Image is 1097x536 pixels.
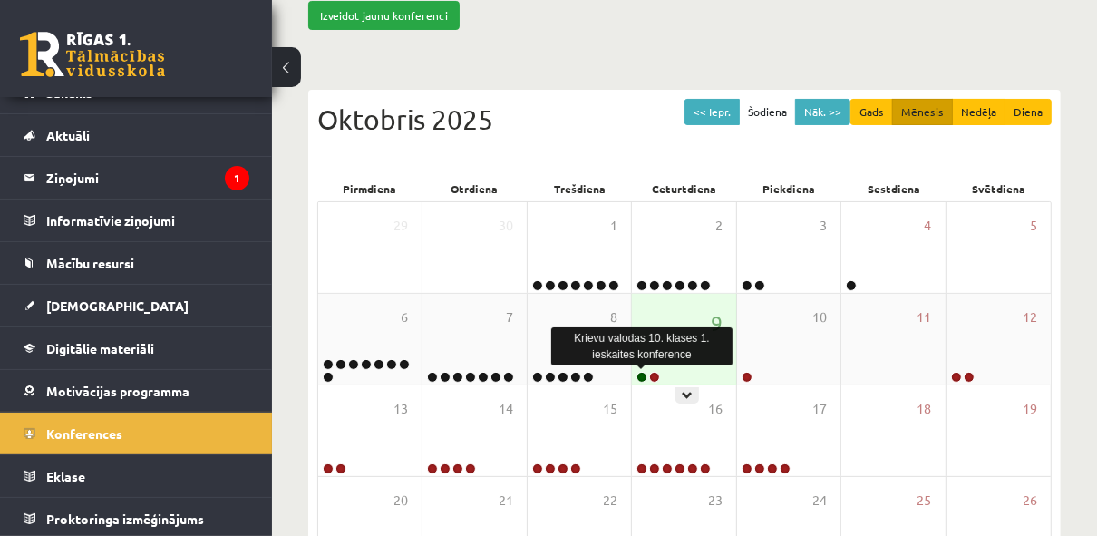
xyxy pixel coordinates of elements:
div: Pirmdiena [317,176,422,201]
span: Aktuāli [46,127,90,143]
div: Otrdiena [422,176,528,201]
div: Piekdiena [737,176,842,201]
span: 19 [1023,399,1037,419]
a: Aktuāli [24,114,249,156]
span: Mācību resursi [46,255,134,271]
a: Izveidot jaunu konferenci [308,1,460,30]
span: 21 [499,491,513,511]
span: 14 [499,399,513,419]
a: Eklase [24,455,249,497]
button: << Iepr. [684,99,740,125]
a: Konferences [24,413,249,454]
span: 20 [393,491,408,511]
span: 7 [506,307,513,327]
span: 2 [715,216,723,236]
button: Nāk. >> [795,99,850,125]
span: [DEMOGRAPHIC_DATA] [46,297,189,314]
button: Nedēļa [952,99,1005,125]
a: Informatīvie ziņojumi [24,200,249,241]
div: Sestdiena [842,176,947,201]
div: Trešdiena [527,176,632,201]
button: Šodiena [739,99,796,125]
span: 25 [917,491,932,511]
span: 3 [820,216,827,236]
span: 1 [610,216,617,236]
span: 15 [603,399,617,419]
span: 17 [812,399,827,419]
span: Motivācijas programma [46,383,189,399]
span: 24 [812,491,827,511]
i: 1 [225,166,249,190]
a: Motivācijas programma [24,370,249,412]
a: Ziņojumi1 [24,157,249,199]
span: 9 [711,307,723,338]
button: Gads [850,99,893,125]
span: 18 [917,399,932,419]
span: 6 [401,307,408,327]
span: 30 [499,216,513,236]
span: Eklase [46,468,85,484]
div: Ceturtdiena [632,176,737,201]
span: 26 [1023,491,1037,511]
span: Digitālie materiāli [46,340,154,356]
div: Krievu valodas 10. klases 1. ieskaites konference [551,327,733,365]
span: 22 [603,491,617,511]
span: 23 [708,491,723,511]
div: Svētdiena [947,176,1052,201]
span: 8 [610,307,617,327]
span: 29 [393,216,408,236]
span: 4 [925,216,932,236]
span: 11 [917,307,932,327]
legend: Ziņojumi [46,157,249,199]
span: 10 [812,307,827,327]
span: 16 [708,399,723,419]
a: Digitālie materiāli [24,327,249,369]
button: Mēnesis [892,99,953,125]
span: 13 [393,399,408,419]
span: 12 [1023,307,1037,327]
span: Konferences [46,425,122,442]
a: Rīgas 1. Tālmācības vidusskola [20,32,165,77]
a: Mācību resursi [24,242,249,284]
legend: Informatīvie ziņojumi [46,200,249,241]
span: 5 [1030,216,1037,236]
span: Proktoringa izmēģinājums [46,511,204,527]
a: [DEMOGRAPHIC_DATA] [24,285,249,326]
button: Diena [1005,99,1052,125]
div: Oktobris 2025 [317,99,1052,140]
